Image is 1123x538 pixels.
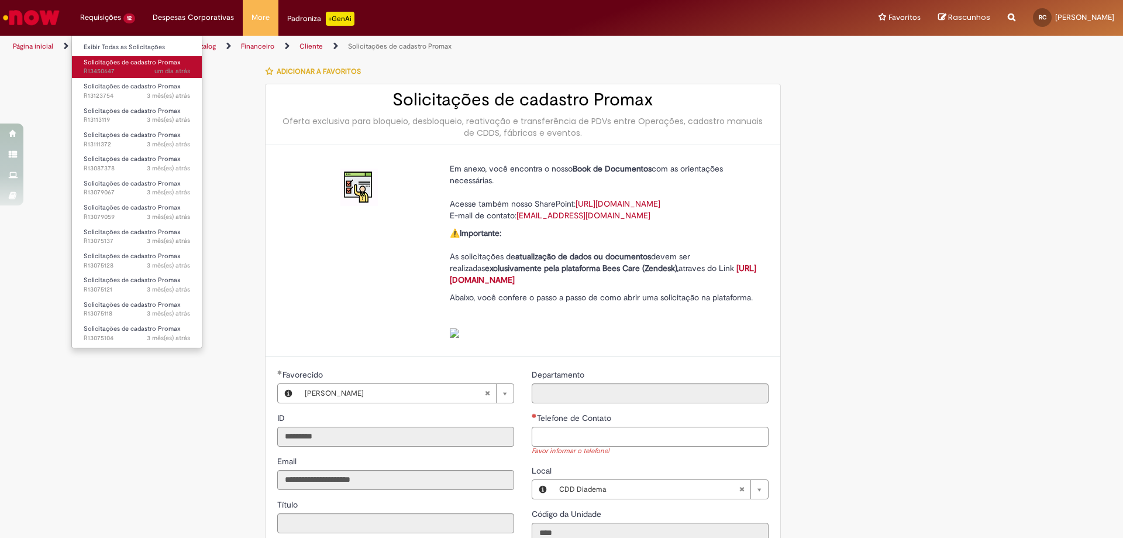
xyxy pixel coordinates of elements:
[72,226,202,248] a: Aberto R13075137 : Solicitações de cadastro Promax
[72,323,202,344] a: Aberto R13075104 : Solicitações de cadastro Promax
[340,169,378,206] img: Solicitações de cadastro Promax
[147,115,190,124] time: 30/05/2025 10:50:29
[348,42,452,51] a: Solicitações de cadastro Promax
[84,276,181,285] span: Solicitações de cadastro Promax
[84,188,190,197] span: R13079067
[147,188,190,197] time: 20/05/2025 13:10:14
[9,36,740,57] ul: Trilhas de página
[532,427,769,447] input: Telefone de Contato
[147,261,190,270] span: 3 mês(es) atrás
[299,384,514,403] a: [PERSON_NAME]Limpar campo Favorecido
[84,115,190,125] span: R13113119
[84,300,181,309] span: Solicitações de cadastro Promax
[241,42,274,51] a: Financeiro
[888,12,921,23] span: Favoritos
[576,198,660,209] a: [URL][DOMAIN_NAME]
[84,228,181,237] span: Solicitações de cadastro Promax
[252,12,270,23] span: More
[147,237,190,245] time: 19/05/2025 13:47:54
[277,67,361,76] span: Adicionar a Favoritos
[147,91,190,100] span: 3 mês(es) atrás
[277,499,300,510] label: Somente leitura - Título
[84,237,190,246] span: R13075137
[277,513,514,533] input: Título
[287,12,354,26] div: Padroniza
[72,250,202,272] a: Aberto R13075128 : Solicitações de cadastro Promax
[147,164,190,173] time: 22/05/2025 14:04:26
[573,163,652,174] strong: Book de Documentos
[154,67,190,76] time: 27/08/2025 07:53:53
[147,213,190,221] span: 3 mês(es) atrás
[450,328,459,338] img: sys_attachment.do
[450,263,756,285] a: [URL][DOMAIN_NAME]
[1,6,61,29] img: ServiceNow
[277,499,300,510] span: Somente leitura - Título
[84,261,190,270] span: R13075128
[84,334,190,343] span: R13075104
[532,413,537,418] span: Necessários
[277,90,769,109] h2: Solicitações de cadastro Promax
[537,413,614,423] span: Telefone de Contato
[147,285,190,294] span: 3 mês(es) atrás
[277,427,514,447] input: ID
[147,115,190,124] span: 3 mês(es) atrás
[515,251,651,262] strong: atualização de dados ou documentos
[277,412,287,424] label: Somente leitura - ID
[559,480,739,499] span: CDD Diadema
[147,261,190,270] time: 19/05/2025 13:46:02
[147,237,190,245] span: 3 mês(es) atrás
[80,12,121,23] span: Requisições
[72,274,202,296] a: Aberto R13075121 : Solicitações de cadastro Promax
[147,309,190,318] time: 19/05/2025 13:43:22
[72,177,202,199] a: Aberto R13079067 : Solicitações de cadastro Promax
[84,213,190,222] span: R13079059
[72,105,202,126] a: Aberto R13113119 : Solicitações de cadastro Promax
[277,470,514,490] input: Email
[84,285,190,294] span: R13075121
[72,41,202,54] a: Exibir Todas as Solicitações
[283,369,325,380] span: Necessários - Favorecido
[460,228,501,238] strong: Importante:
[13,42,53,51] a: Página inicial
[147,285,190,294] time: 19/05/2025 13:44:29
[84,309,190,318] span: R13075118
[1039,13,1046,21] span: RC
[72,201,202,223] a: Aberto R13079059 : Solicitações de cadastro Promax
[532,465,554,476] span: Local
[84,179,181,188] span: Solicitações de cadastro Promax
[326,12,354,26] p: +GenAi
[147,334,190,342] span: 3 mês(es) atrás
[277,455,299,467] label: Somente leitura - Email
[84,324,181,333] span: Solicitações de cadastro Promax
[72,299,202,320] a: Aberto R13075118 : Solicitações de cadastro Promax
[84,164,190,173] span: R13087378
[147,334,190,342] time: 19/05/2025 13:41:44
[532,383,769,403] input: Departamento
[84,91,190,101] span: R13123754
[450,227,760,286] p: ⚠️ As solicitações de devem ser realizadas atraves do Link
[277,115,769,139] div: Oferta exclusiva para bloqueio, desbloqueio, reativação e transferência de PDVs entre Operações, ...
[84,155,181,163] span: Solicitações de cadastro Promax
[84,82,181,91] span: Solicitações de cadastro Promax
[532,369,587,380] span: Somente leitura - Departamento
[84,140,190,149] span: R13111372
[147,140,190,149] span: 3 mês(es) atrás
[147,91,190,100] time: 03/06/2025 15:26:19
[84,107,181,115] span: Solicitações de cadastro Promax
[532,480,553,499] button: Local, Visualizar este registro CDD Diadema
[153,12,234,23] span: Despesas Corporativas
[72,153,202,174] a: Aberto R13087378 : Solicitações de cadastro Promax
[277,370,283,375] span: Obrigatório Preenchido
[154,67,190,76] span: um dia atrás
[450,292,760,338] p: Abaixo, você confere o passo a passo de como abrir uma solicitação na plataforma.
[277,456,299,467] span: Somente leitura - Email
[948,12,990,23] span: Rascunhos
[938,12,990,23] a: Rascunhos
[516,210,650,221] a: [EMAIL_ADDRESS][DOMAIN_NAME]
[72,129,202,150] a: Aberto R13111372 : Solicitações de cadastro Promax
[147,309,190,318] span: 3 mês(es) atrás
[147,164,190,173] span: 3 mês(es) atrás
[84,58,181,67] span: Solicitações de cadastro Promax
[84,131,181,139] span: Solicitações de cadastro Promax
[72,80,202,102] a: Aberto R13123754 : Solicitações de cadastro Promax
